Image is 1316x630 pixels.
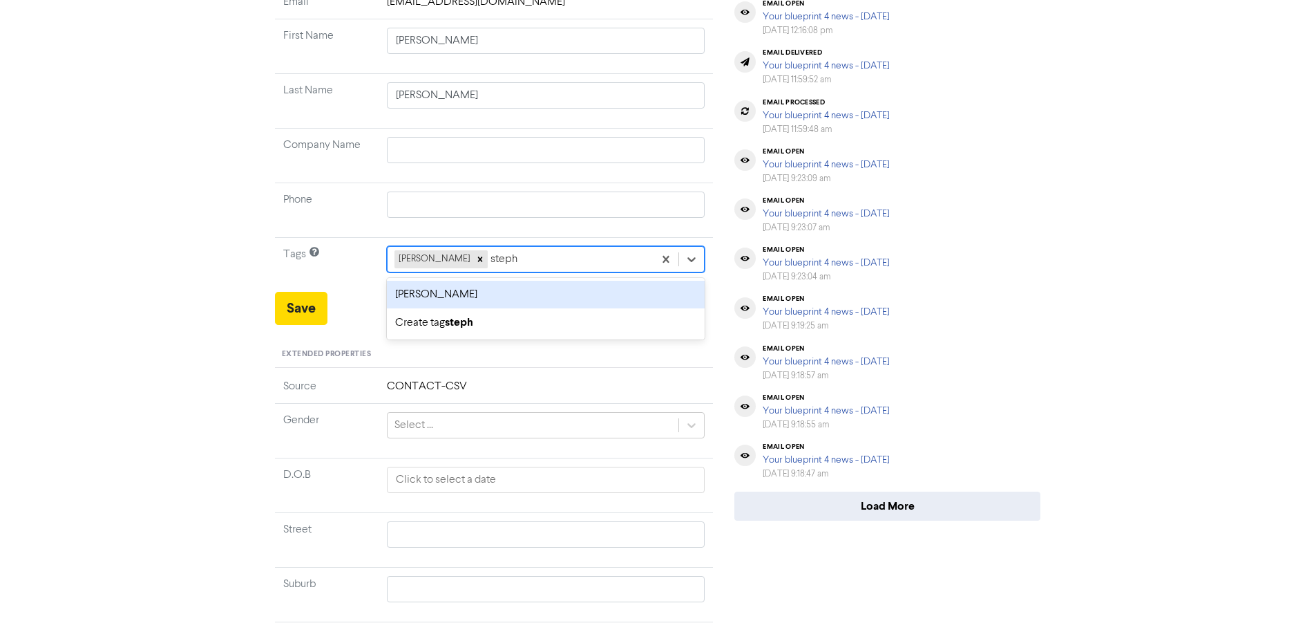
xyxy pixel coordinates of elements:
[734,492,1040,521] button: Load More
[387,467,705,493] input: Click to select a date
[763,319,890,333] div: [DATE] 9:19:25 am
[445,315,473,329] b: steph
[1247,564,1316,630] iframe: Chat Widget
[763,245,890,254] div: email open
[394,417,433,434] div: Select ...
[763,221,890,234] div: [DATE] 9:23:07 am
[395,317,473,328] span: Create tag
[763,418,890,432] div: [DATE] 9:18:55 am
[275,342,714,368] div: Extended Properties
[763,48,890,57] div: email delivered
[275,19,379,74] td: First Name
[763,209,890,219] a: Your blueprint 4 news - [DATE]
[379,378,714,404] td: CONTACT-CSV
[763,406,890,416] a: Your blueprint 4 news - [DATE]
[763,147,890,156] div: email open
[275,567,379,622] td: Suburb
[275,292,327,325] button: Save
[763,61,890,71] a: Your blueprint 4 news - [DATE]
[763,123,890,136] div: [DATE] 11:59:48 am
[763,160,890,169] a: Your blueprint 4 news - [DATE]
[394,250,473,268] div: [PERSON_NAME]
[763,172,890,185] div: [DATE] 9:23:09 am
[275,378,379,404] td: Source
[763,369,890,382] div: [DATE] 9:18:57 am
[763,443,890,451] div: email open
[275,458,379,512] td: D.O.B
[275,74,379,129] td: Last Name
[763,111,890,120] a: Your blueprint 4 news - [DATE]
[763,393,890,402] div: email open
[763,258,890,268] a: Your blueprint 4 news - [DATE]
[763,357,890,367] a: Your blueprint 4 news - [DATE]
[763,270,890,284] div: [DATE] 9:23:04 am
[763,196,890,205] div: email open
[763,307,890,317] a: Your blueprint 4 news - [DATE]
[763,467,890,481] div: [DATE] 9:18:47 am
[763,12,890,21] a: Your blueprint 4 news - [DATE]
[275,403,379,458] td: Gender
[275,183,379,238] td: Phone
[275,238,379,293] td: Tags
[387,281,705,308] div: [PERSON_NAME]
[763,98,890,106] div: email processed
[763,455,890,465] a: Your blueprint 4 news - [DATE]
[763,344,890,353] div: email open
[763,73,890,86] div: [DATE] 11:59:52 am
[763,24,890,37] div: [DATE] 12:16:08 pm
[275,129,379,183] td: Company Name
[763,295,890,303] div: email open
[275,512,379,567] td: Street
